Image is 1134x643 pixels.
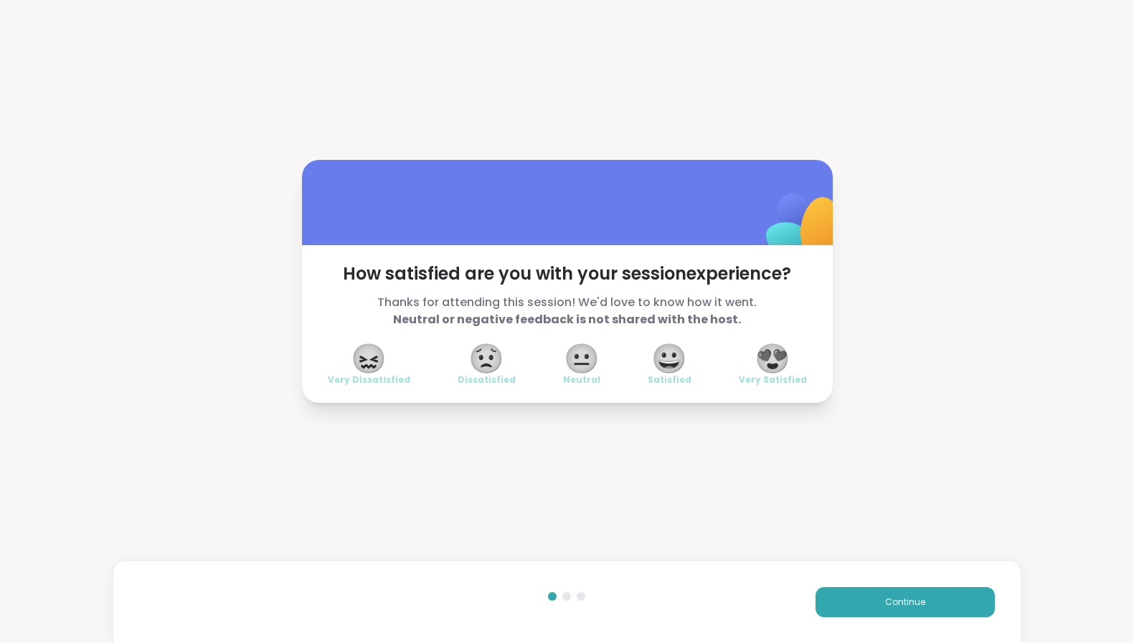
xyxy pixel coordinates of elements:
[739,374,807,386] span: Very Satisfied
[651,346,687,371] span: 😀
[732,156,875,299] img: ShareWell Logomark
[563,374,600,386] span: Neutral
[328,262,807,285] span: How satisfied are you with your session experience?
[468,346,504,371] span: 😟
[328,294,807,328] span: Thanks for attending this session! We'd love to know how it went.
[351,346,387,371] span: 😖
[885,596,925,609] span: Continue
[816,587,995,617] button: Continue
[458,374,516,386] span: Dissatisfied
[328,374,410,386] span: Very Dissatisfied
[755,346,790,371] span: 😍
[564,346,600,371] span: 😐
[393,311,741,328] b: Neutral or negative feedback is not shared with the host.
[648,374,691,386] span: Satisfied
